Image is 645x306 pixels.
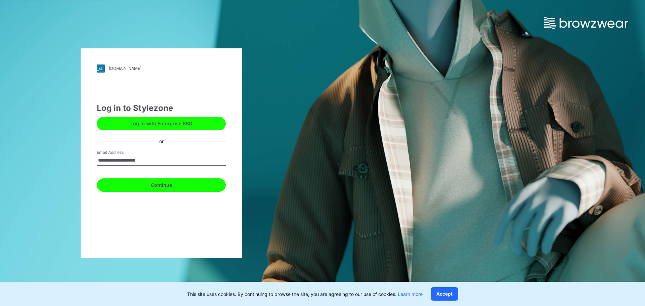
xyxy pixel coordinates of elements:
button: Continue [97,178,226,192]
label: Email Address [97,149,144,156]
a: Learn more [398,291,423,297]
button: Log in with Enterprise SSO [97,117,226,130]
img: svg+xml;base64,PHN2ZyB3aWR0aD0iMjgiIGhlaWdodD0iMjgiIHZpZXdCb3g9IjAgMCAyOCAyOCIgZmlsbD0ibm9uZSIgeG... [97,64,105,73]
img: browzwear-logo.73288ffb.svg [544,17,628,29]
div: [DOMAIN_NAME] [109,66,141,71]
p: This site uses cookies. By continuing to browse the site, you are agreeing to our use of cookies. [187,291,423,298]
button: Accept [431,287,458,301]
a: [DOMAIN_NAME] [97,64,226,73]
div: or [154,138,169,145]
div: Log in to Stylezone [97,102,226,114]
